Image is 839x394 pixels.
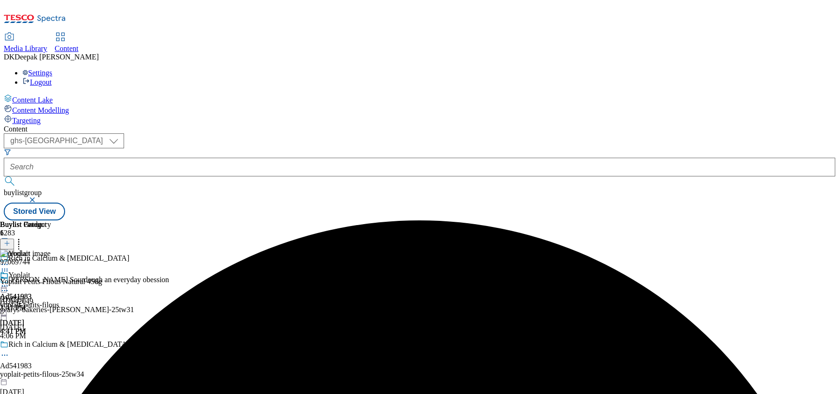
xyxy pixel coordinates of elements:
[4,104,835,115] a: Content Modelling
[15,53,99,61] span: Deepak [PERSON_NAME]
[4,203,65,220] button: Stored View
[4,33,47,53] a: Media Library
[22,78,52,86] a: Logout
[8,340,129,349] div: Rich in Calcium & [MEDICAL_DATA]
[4,94,835,104] a: Content Lake
[12,96,53,104] span: Content Lake
[4,148,11,156] svg: Search Filters
[4,158,835,176] input: Search
[4,44,47,52] span: Media Library
[55,33,79,53] a: Content
[4,115,835,125] a: Targeting
[4,53,15,61] span: DK
[55,44,79,52] span: Content
[4,125,835,133] div: Content
[22,69,52,77] a: Settings
[12,106,69,114] span: Content Modelling
[4,189,42,197] span: buylistgroup
[12,117,41,124] span: Targeting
